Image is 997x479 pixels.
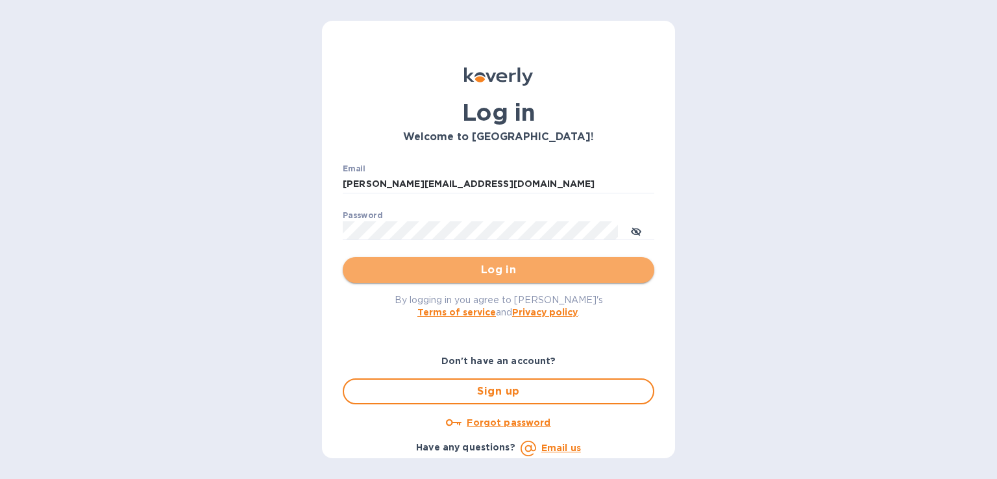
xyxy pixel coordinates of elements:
a: Terms of service [417,307,496,317]
label: Email [343,165,365,173]
u: Forgot password [467,417,550,428]
button: toggle password visibility [623,217,649,243]
button: Sign up [343,378,654,404]
h1: Log in [343,99,654,126]
span: Log in [353,262,644,278]
input: Enter email address [343,175,654,194]
span: Sign up [354,384,643,399]
b: Have any questions? [416,442,515,452]
img: Koverly [464,68,533,86]
label: Password [343,212,382,219]
b: Don't have an account? [441,356,556,366]
a: Privacy policy [512,307,578,317]
span: By logging in you agree to [PERSON_NAME]'s and . [395,295,603,317]
a: Email us [541,443,581,453]
h3: Welcome to [GEOGRAPHIC_DATA]! [343,131,654,143]
button: Log in [343,257,654,283]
